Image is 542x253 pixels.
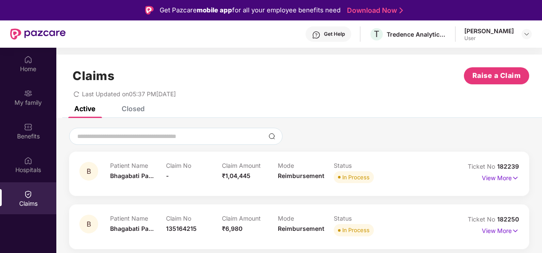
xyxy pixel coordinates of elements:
div: Closed [122,104,145,113]
div: [PERSON_NAME] [464,27,514,35]
span: B [87,221,91,228]
img: svg+xml;base64,PHN2ZyBpZD0iSG9zcGl0YWxzIiB4bWxucz0iaHR0cDovL3d3dy53My5vcmcvMjAwMC9zdmciIHdpZHRoPS... [24,156,32,165]
span: Bhagabati Pa... [110,225,154,232]
img: Stroke [399,6,403,15]
div: In Process [342,173,370,181]
h1: Claims [73,69,114,83]
img: svg+xml;base64,PHN2ZyBpZD0iSGVscC0zMngzMiIgeG1sbnM9Imh0dHA6Ly93d3cudzMub3JnLzIwMDAvc3ZnIiB3aWR0aD... [312,31,321,39]
span: ₹1,04,445 [222,172,251,179]
p: Mode [278,215,334,222]
span: - [166,172,169,179]
span: Reimbursement [278,172,324,179]
span: 182250 [497,216,519,223]
span: ₹6,980 [222,225,242,232]
div: In Process [342,226,370,234]
button: Raise a Claim [464,67,529,84]
img: svg+xml;base64,PHN2ZyBpZD0iQmVuZWZpdHMiIHhtbG5zPSJodHRwOi8vd3d3LnczLm9yZy8yMDAwL3N2ZyIgd2lkdGg9Ij... [24,123,32,131]
p: Patient Name [110,162,166,169]
div: User [464,35,514,42]
p: Claim Amount [222,215,278,222]
img: svg+xml;base64,PHN2ZyBpZD0iQ2xhaW0iIHhtbG5zPSJodHRwOi8vd3d3LnczLm9yZy8yMDAwL3N2ZyIgd2lkdGg9IjIwIi... [24,190,32,198]
div: Active [74,104,95,113]
div: Get Pazcare for all your employee benefits need [160,5,341,15]
strong: mobile app [197,6,232,14]
p: Status [334,162,390,169]
p: Claim Amount [222,162,278,169]
a: Download Now [347,6,400,15]
p: View More [482,171,519,183]
img: svg+xml;base64,PHN2ZyB4bWxucz0iaHR0cDovL3d3dy53My5vcmcvMjAwMC9zdmciIHdpZHRoPSIxNyIgaGVpZ2h0PSIxNy... [512,226,519,236]
span: 182239 [497,163,519,170]
div: Get Help [324,31,345,37]
p: Status [334,215,390,222]
p: Patient Name [110,215,166,222]
p: Claim No [166,162,222,169]
span: Bhagabati Pa... [110,172,154,179]
p: Claim No [166,215,222,222]
img: svg+xml;base64,PHN2ZyBpZD0iU2VhcmNoLTMyeDMyIiB4bWxucz0iaHR0cDovL3d3dy53My5vcmcvMjAwMC9zdmciIHdpZH... [268,133,275,140]
div: Tredence Analytics Solutions Private Limited [387,30,446,38]
img: svg+xml;base64,PHN2ZyB3aWR0aD0iMjAiIGhlaWdodD0iMjAiIHZpZXdCb3g9IjAgMCAyMCAyMCIgZmlsbD0ibm9uZSIgeG... [24,89,32,98]
img: Logo [145,6,154,14]
img: svg+xml;base64,PHN2ZyB4bWxucz0iaHR0cDovL3d3dy53My5vcmcvMjAwMC9zdmciIHdpZHRoPSIxNyIgaGVpZ2h0PSIxNy... [512,173,519,183]
span: redo [73,90,79,98]
span: Reimbursement [278,225,324,232]
span: Last Updated on 05:37 PM[DATE] [82,90,176,98]
span: T [374,29,379,39]
img: svg+xml;base64,PHN2ZyBpZD0iSG9tZSIgeG1sbnM9Imh0dHA6Ly93d3cudzMub3JnLzIwMDAvc3ZnIiB3aWR0aD0iMjAiIG... [24,55,32,64]
span: 135164215 [166,225,197,232]
p: View More [482,224,519,236]
p: Mode [278,162,334,169]
img: svg+xml;base64,PHN2ZyBpZD0iRHJvcGRvd24tMzJ4MzIiIHhtbG5zPSJodHRwOi8vd3d3LnczLm9yZy8yMDAwL3N2ZyIgd2... [523,31,530,37]
span: Ticket No [468,216,497,223]
span: Raise a Claim [472,70,521,81]
span: Ticket No [468,163,497,170]
img: New Pazcare Logo [10,29,66,40]
span: B [87,168,91,175]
